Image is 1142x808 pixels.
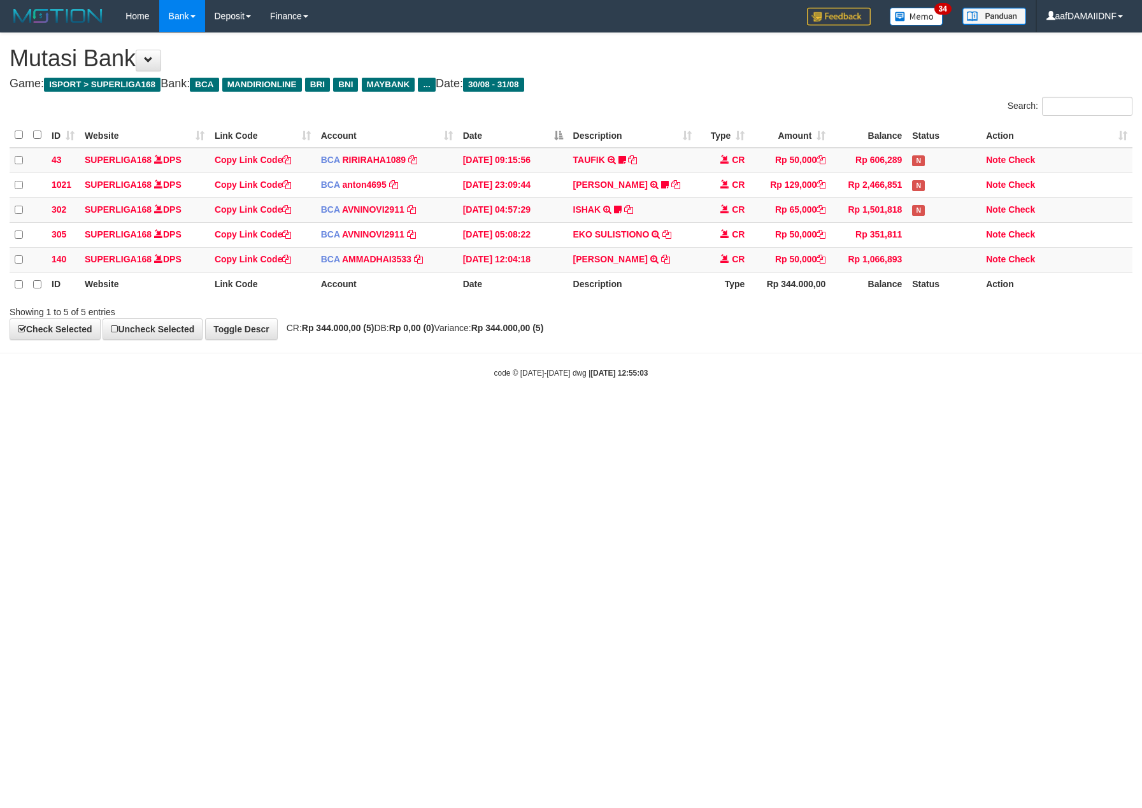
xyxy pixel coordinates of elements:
[80,148,210,173] td: DPS
[46,123,80,148] th: ID: activate to sort column ascending
[750,173,831,197] td: Rp 129,000
[831,148,907,173] td: Rp 606,289
[986,254,1006,264] a: Note
[10,301,466,318] div: Showing 1 to 5 of 5 entries
[817,155,825,165] a: Copy Rp 50,000 to clipboard
[44,78,161,92] span: ISPORT > SUPERLIGA168
[831,197,907,222] td: Rp 1,501,818
[573,254,648,264] a: [PERSON_NAME]
[661,254,670,264] a: Copy SILVIA to clipboard
[732,204,745,215] span: CR
[321,155,340,165] span: BCA
[986,229,1006,239] a: Note
[46,272,80,297] th: ID
[671,180,680,190] a: Copy SRI BASUKI to clipboard
[573,155,605,165] a: TAUFIK
[817,204,825,215] a: Copy Rp 65,000 to clipboard
[321,254,340,264] span: BCA
[342,204,404,215] a: AVNINOVI2911
[80,247,210,272] td: DPS
[1008,155,1035,165] a: Check
[986,204,1006,215] a: Note
[414,254,423,264] a: Copy AMMADHAI3533 to clipboard
[342,180,386,190] a: anton4695
[80,272,210,297] th: Website
[458,123,568,148] th: Date: activate to sort column descending
[215,254,292,264] a: Copy Link Code
[302,323,375,333] strong: Rp 344.000,00 (5)
[52,204,66,215] span: 302
[85,229,152,239] a: SUPERLIGA168
[494,369,648,378] small: code © [DATE]-[DATE] dwg |
[463,78,524,92] span: 30/08 - 31/08
[981,272,1132,297] th: Action
[80,222,210,247] td: DPS
[624,204,633,215] a: Copy ISHAK to clipboard
[986,155,1006,165] a: Note
[807,8,871,25] img: Feedback.jpg
[362,78,415,92] span: MAYBANK
[1008,204,1035,215] a: Check
[458,247,568,272] td: [DATE] 12:04:18
[85,180,152,190] a: SUPERLIGA168
[573,229,650,239] a: EKO SULISTIONO
[103,318,203,340] a: Uncheck Selected
[912,205,925,216] span: Has Note
[831,173,907,197] td: Rp 2,466,851
[210,123,316,148] th: Link Code: activate to sort column ascending
[750,123,831,148] th: Amount: activate to sort column ascending
[80,197,210,222] td: DPS
[732,254,745,264] span: CR
[986,180,1006,190] a: Note
[458,148,568,173] td: [DATE] 09:15:56
[52,254,66,264] span: 140
[573,180,648,190] a: [PERSON_NAME]
[215,155,292,165] a: Copy Link Code
[10,46,1132,71] h1: Mutasi Bank
[10,78,1132,90] h4: Game: Bank: Date:
[568,272,697,297] th: Description
[732,229,745,239] span: CR
[590,369,648,378] strong: [DATE] 12:55:03
[85,204,152,215] a: SUPERLIGA168
[10,318,101,340] a: Check Selected
[750,272,831,297] th: Rp 344.000,00
[342,254,411,264] a: AMMADHAI3533
[831,247,907,272] td: Rp 1,066,893
[389,180,398,190] a: Copy anton4695 to clipboard
[458,222,568,247] td: [DATE] 05:08:22
[817,180,825,190] a: Copy Rp 129,000 to clipboard
[190,78,218,92] span: BCA
[321,204,340,215] span: BCA
[52,155,62,165] span: 43
[222,78,302,92] span: MANDIRIONLINE
[80,173,210,197] td: DPS
[342,155,406,165] a: RIRIRAHA1089
[80,123,210,148] th: Website: activate to sort column ascending
[85,155,152,165] a: SUPERLIGA168
[1008,229,1035,239] a: Check
[750,197,831,222] td: Rp 65,000
[1008,180,1035,190] a: Check
[458,272,568,297] th: Date
[316,272,458,297] th: Account
[458,197,568,222] td: [DATE] 04:57:29
[831,123,907,148] th: Balance
[215,204,292,215] a: Copy Link Code
[1008,97,1132,116] label: Search:
[418,78,435,92] span: ...
[831,272,907,297] th: Balance
[10,6,106,25] img: MOTION_logo.png
[732,155,745,165] span: CR
[471,323,544,333] strong: Rp 344.000,00 (5)
[280,323,544,333] span: CR: DB: Variance:
[934,3,952,15] span: 34
[408,155,417,165] a: Copy RIRIRAHA1089 to clipboard
[912,155,925,166] span: Has Note
[573,204,601,215] a: ISHAK
[750,148,831,173] td: Rp 50,000
[628,155,637,165] a: Copy TAUFIK to clipboard
[52,180,71,190] span: 1021
[890,8,943,25] img: Button%20Memo.svg
[981,123,1132,148] th: Action: activate to sort column ascending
